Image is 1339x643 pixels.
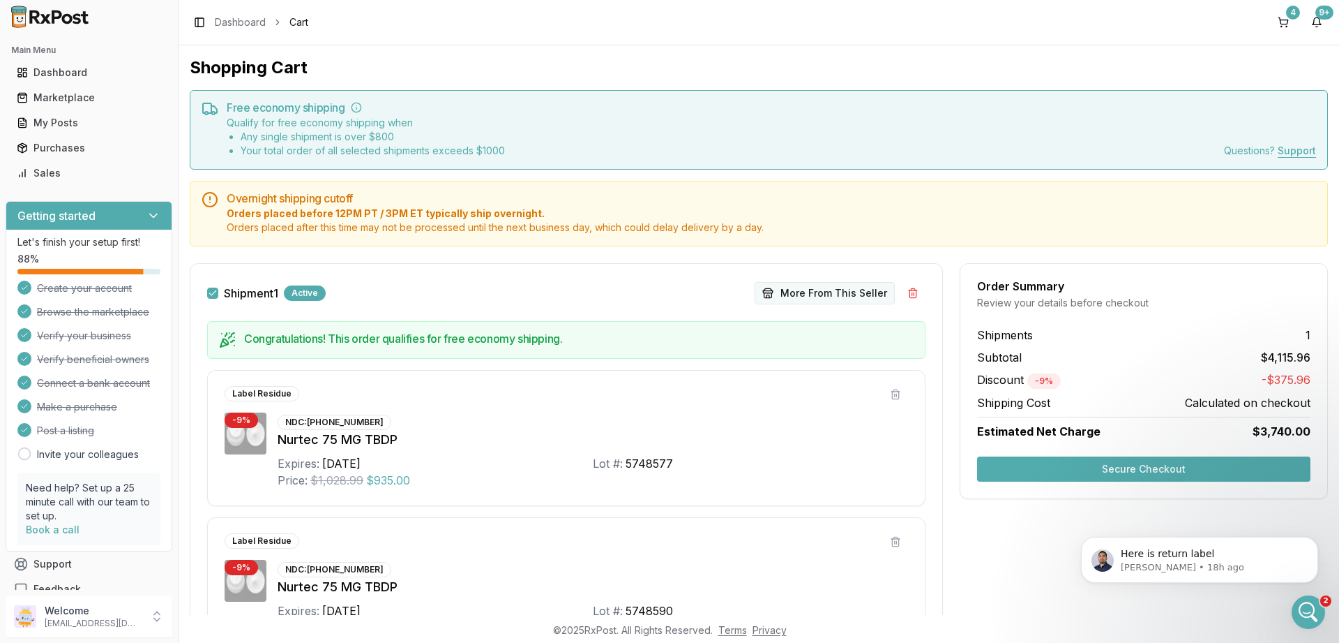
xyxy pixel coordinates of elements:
nav: breadcrumb [215,15,308,29]
div: [DATE] [322,603,361,619]
div: 9+ [1315,6,1333,20]
h2: Main Menu [11,45,167,56]
a: Terms [718,624,747,636]
a: Invite your colleagues [37,448,139,461]
a: Marketplace [11,85,167,110]
span: Cart [289,15,308,29]
div: Review your details before checkout [977,296,1310,310]
a: Privacy [752,624,787,636]
h5: Congratulations! This order qualifies for free economy shipping. [244,333,914,344]
div: Lot #: [593,455,623,472]
span: 1 [1306,327,1310,343]
img: Nurtec 75 MG TBDP [225,560,266,602]
span: Browse the marketplace [37,305,149,319]
p: Let's finish your setup first! [17,235,160,249]
div: Price: [278,472,308,489]
span: Verify your business [37,329,131,343]
div: Nurtec 75 MG TBDP [278,577,908,597]
button: My Posts [6,112,172,134]
img: User avatar [14,605,36,628]
div: Expires: [278,603,319,619]
div: [DATE] [322,455,361,472]
div: 5748590 [626,603,673,619]
span: Orders placed before 12PM PT / 3PM ET typically ship overnight. [227,207,1316,221]
h5: Overnight shipping cutoff [227,193,1316,204]
div: Order Summary [977,281,1310,292]
span: $1,028.99 [310,472,363,489]
span: Estimated Net Charge [977,424,1100,438]
button: Purchases [6,137,172,159]
button: Feedback [6,577,172,602]
span: Calculated on checkout [1185,394,1310,411]
a: Dashboard [11,60,167,85]
p: [EMAIL_ADDRESS][DOMAIN_NAME] [45,618,142,629]
img: Nurtec 75 MG TBDP [225,413,266,454]
a: Purchases [11,135,167,161]
h5: Free economy shipping [227,102,1316,113]
span: $4,115.96 [1261,349,1310,366]
div: - 9 % [225,413,258,428]
img: RxPost Logo [6,6,95,28]
a: Sales [11,161,167,186]
label: Shipment 1 [224,288,278,299]
div: Active [284,286,326,301]
iframe: Intercom notifications message [1060,508,1339,605]
div: Questions? [1224,144,1316,158]
div: Expires: [278,455,319,472]
h1: Shopping Cart [190,57,1328,79]
span: Shipping Cost [977,394,1050,411]
div: 5748577 [626,455,673,472]
button: 9+ [1306,11,1328,34]
span: Verify beneficial owners [37,353,149,367]
li: Your total order of all selected shipments exceeds $ 1000 [241,144,505,158]
div: Label Residue [225,533,299,549]
div: 4 [1286,6,1300,20]
div: - 9 % [1027,374,1061,389]
div: NDC: [PHONE_NUMBER] [278,562,391,577]
span: Post a listing [37,424,94,438]
div: Lot #: [593,603,623,619]
p: Need help? Set up a 25 minute call with our team to set up. [26,481,152,523]
div: Marketplace [17,91,161,105]
span: Shipments [977,327,1033,343]
span: Create your account [37,281,132,295]
span: Feedback [33,582,81,596]
button: More From This Seller [755,282,895,304]
span: $935.00 [366,472,410,489]
span: -$375.96 [1262,371,1310,389]
div: Purchases [17,141,161,155]
span: Discount [977,373,1061,387]
span: Orders placed after this time may not be processed until the next business day, which could delay... [227,221,1316,235]
div: NDC: [PHONE_NUMBER] [278,415,391,430]
button: Sales [6,162,172,184]
iframe: Intercom live chat [1292,596,1325,629]
p: Welcome [45,604,142,618]
span: Connect a bank account [37,376,150,390]
button: Secure Checkout [977,457,1310,482]
div: Qualify for free economy shipping when [227,116,505,158]
a: Book a call [26,524,80,535]
a: My Posts [11,110,167,135]
h3: Getting started [17,207,96,224]
div: - 9 % [225,560,258,575]
li: Any single shipment is over $ 800 [241,130,505,144]
button: Marketplace [6,87,172,109]
div: Label Residue [225,386,299,401]
div: My Posts [17,116,161,130]
span: $3,740.00 [1253,423,1310,440]
span: Subtotal [977,349,1022,366]
span: 88 % [17,252,39,266]
div: Dashboard [17,66,161,80]
button: 4 [1272,11,1294,34]
div: Nurtec 75 MG TBDP [278,430,908,450]
a: Dashboard [215,15,266,29]
button: Dashboard [6,61,172,84]
div: Sales [17,166,161,180]
span: 2 [1320,596,1331,607]
button: Support [6,552,172,577]
span: Make a purchase [37,400,117,414]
